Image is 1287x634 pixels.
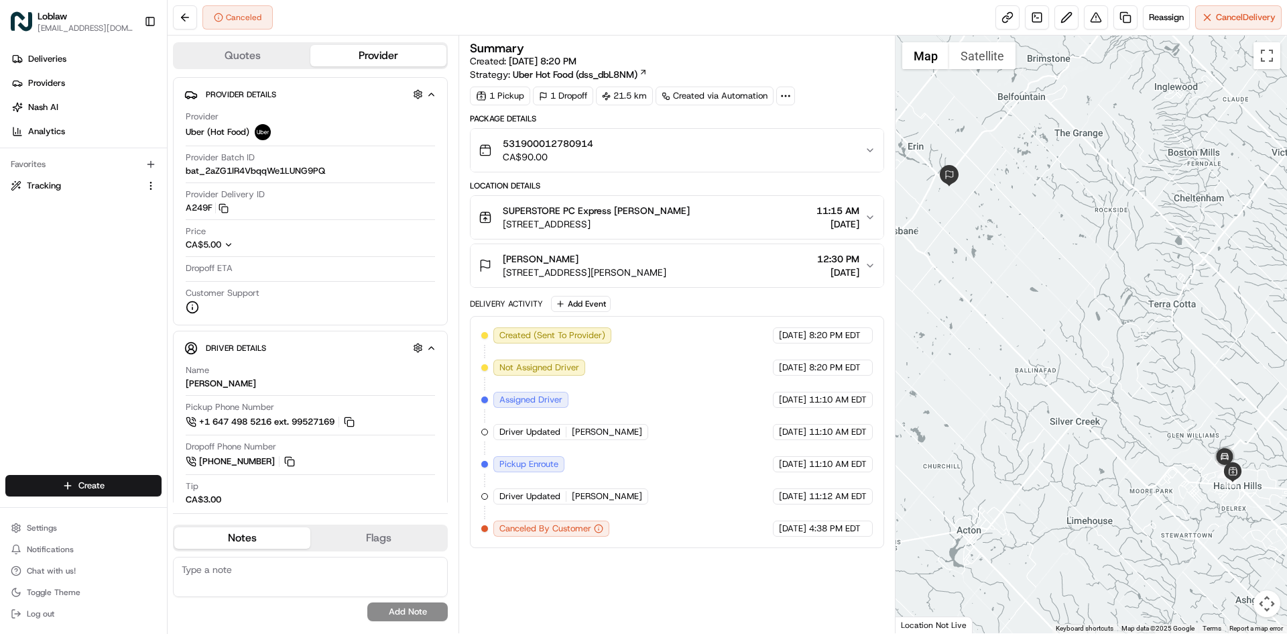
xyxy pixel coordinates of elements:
div: Location Details [470,180,883,191]
button: Show street map [902,42,949,69]
button: SUPERSTORE PC Express [PERSON_NAME][STREET_ADDRESS]11:15 AM[DATE] [471,196,883,239]
span: Provider Delivery ID [186,189,265,201]
span: Providers [28,77,65,89]
button: Add Event [551,296,611,312]
a: Open this area in Google Maps (opens a new window) [899,616,943,633]
button: Provider Details [184,83,436,105]
div: Location Not Live [896,617,973,633]
span: 11:10 AM EDT [809,426,867,438]
button: CA$5.00 [186,239,304,251]
span: Notifications [27,544,74,555]
span: Price [186,225,206,237]
span: [STREET_ADDRESS][PERSON_NAME] [503,266,666,279]
button: Reassign [1143,5,1190,30]
span: [DATE] [779,362,806,374]
a: Terms [1203,625,1221,632]
a: Uber Hot Food (dss_dbL8NM) [513,68,648,81]
button: LoblawLoblaw[EMAIL_ADDRESS][DOMAIN_NAME] [5,5,139,38]
span: Analytics [28,125,65,138]
button: Notes [174,527,310,549]
span: SUPERSTORE PC Express [PERSON_NAME] [503,204,690,217]
button: A249F [186,202,229,214]
a: +1 647 498 5216 ext. 99527169 [186,415,357,429]
div: 1 Dropoff [533,87,593,105]
span: Customer Support [186,287,259,299]
span: [DATE] [779,394,806,406]
span: 11:10 AM EDT [809,458,867,470]
a: Deliveries [5,48,167,70]
span: 531900012780914 [503,137,593,150]
span: [DATE] [817,266,859,279]
span: Uber Hot Food (dss_dbL8NM) [513,68,637,81]
img: uber-new-logo.jpeg [255,124,271,140]
div: 1 [1223,473,1237,488]
span: Tip [186,480,198,492]
button: Provider [310,45,446,66]
span: [STREET_ADDRESS] [503,217,690,231]
span: Tracking [27,180,61,192]
a: Tracking [11,180,140,192]
a: Analytics [5,121,167,142]
button: Toggle fullscreen view [1253,42,1280,69]
span: Driver Updated [499,426,560,438]
span: [PERSON_NAME] [503,252,578,266]
button: 531900012780914CA$90.00 [471,129,883,172]
span: +1 647 498 5216 ext. 99527169 [199,416,334,428]
h3: Summary [470,42,524,54]
a: Created via Automation [656,87,774,105]
span: Provider [186,111,219,123]
div: Strategy: [470,68,648,81]
div: Canceled [202,5,273,30]
span: Create [78,480,105,492]
span: [PHONE_NUMBER] [199,456,275,468]
span: Dropoff Phone Number [186,441,276,453]
button: Toggle Theme [5,583,162,602]
span: 4:38 PM EDT [809,523,861,535]
button: Loblaw [38,9,67,23]
button: Map camera controls [1253,590,1280,617]
span: Driver Details [206,343,266,354]
a: [PHONE_NUMBER] [186,454,297,469]
a: Report a map error [1229,625,1283,632]
div: Package Details [470,113,883,124]
span: Map data ©2025 Google [1121,625,1194,632]
span: Cancel Delivery [1216,11,1276,23]
span: Uber (Hot Food) [186,126,249,138]
span: Provider Batch ID [186,152,255,164]
span: Log out [27,609,54,619]
span: CA$5.00 [186,239,221,250]
span: Provider Details [206,89,276,100]
div: 1 Pickup [470,87,530,105]
span: [DATE] [779,426,806,438]
a: Providers [5,72,167,94]
span: Settings [27,523,57,533]
span: Not Assigned Driver [499,362,579,374]
span: Pickup Phone Number [186,401,274,413]
button: Create [5,475,162,496]
span: [DATE] [779,523,806,535]
span: Reassign [1149,11,1184,23]
span: Deliveries [28,53,66,65]
div: [PERSON_NAME] [186,378,256,390]
button: Flags [310,527,446,549]
span: CA$90.00 [503,150,593,164]
span: Pickup Enroute [499,458,558,470]
span: [DATE] [816,217,859,231]
span: Toggle Theme [27,587,80,598]
button: Chat with us! [5,562,162,580]
img: Google [899,616,943,633]
div: Delivery Activity [470,299,543,309]
button: Tracking [5,175,162,197]
span: 11:15 AM [816,204,859,217]
button: Notifications [5,540,162,559]
button: Quotes [174,45,310,66]
div: 21.5 km [596,87,653,105]
span: bat_2aZG1IR4VbqqWe1LUNG9PQ [186,165,325,177]
span: Canceled By Customer [499,523,591,535]
div: 2 [1217,464,1232,478]
span: Nash AI [28,101,58,113]
span: [PERSON_NAME] [572,426,642,438]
